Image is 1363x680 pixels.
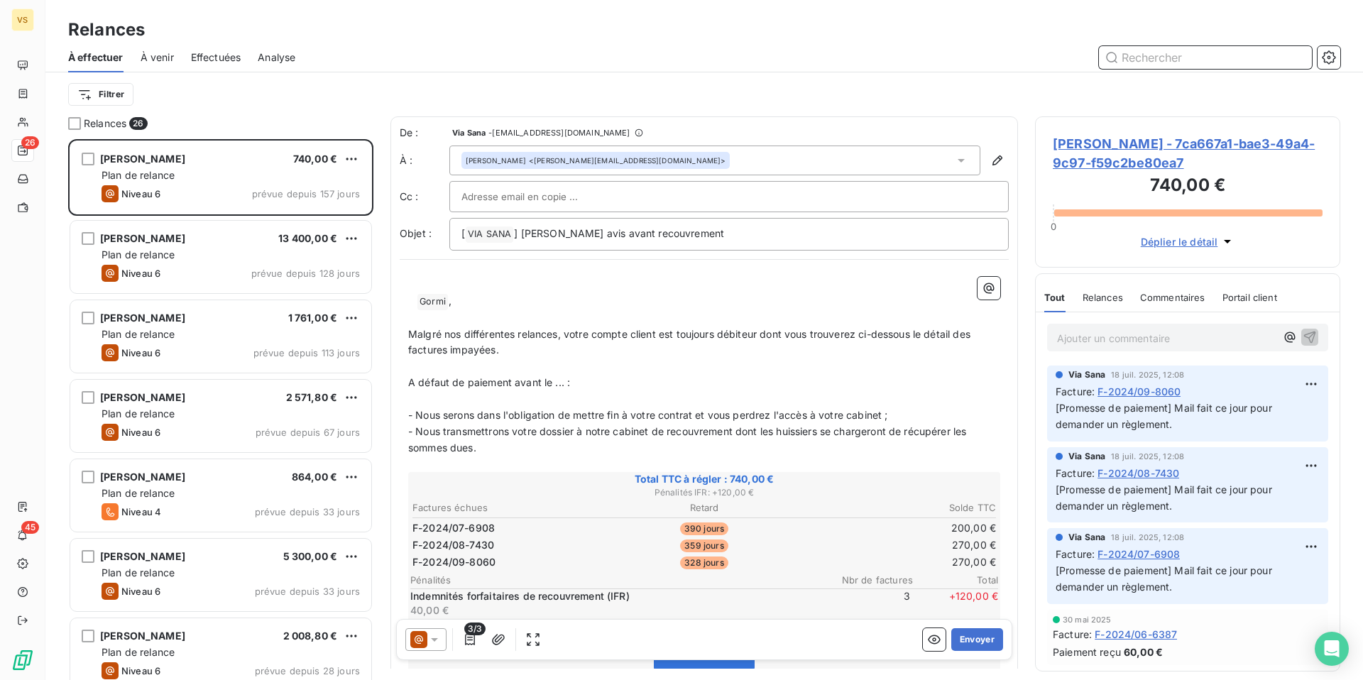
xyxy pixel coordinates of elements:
[464,623,486,635] span: 3/3
[412,500,606,515] th: Factures échues
[461,227,465,239] span: [
[1124,645,1163,659] span: 60,00 €
[1097,384,1181,399] span: F-2024/09-8060
[100,232,185,244] span: [PERSON_NAME]
[400,227,432,239] span: Objet :
[1097,547,1180,561] span: F-2024/07-6908
[1044,292,1066,303] span: Tout
[412,538,494,552] span: F-2024/08-7430
[680,539,728,552] span: 359 jours
[100,550,185,562] span: [PERSON_NAME]
[680,556,728,569] span: 328 jours
[121,427,160,438] span: Niveau 6
[412,555,496,569] span: F-2024/09-8060
[121,347,160,358] span: Niveau 6
[252,188,360,199] span: prévue depuis 157 jours
[100,153,185,165] span: [PERSON_NAME]
[1099,46,1312,69] input: Rechercher
[1068,531,1105,544] span: Via Sana
[951,628,1003,651] button: Envoyer
[514,227,724,239] span: ] [PERSON_NAME] avis avant recouvrement
[288,312,338,324] span: 1 761,00 €
[100,312,185,324] span: [PERSON_NAME]
[410,486,998,499] span: Pénalités IFR : + 120,00 €
[449,295,451,307] span: ,
[1056,483,1275,512] span: [Promesse de paiement] Mail fait ce jour pour demander un règlement.
[1111,533,1184,542] span: 18 juil. 2025, 12:08
[1056,466,1095,481] span: Facture :
[412,521,495,535] span: F-2024/07-6908
[255,506,360,517] span: prévue depuis 33 jours
[251,268,360,279] span: prévue depuis 128 jours
[11,649,34,671] img: Logo LeanPay
[913,574,998,586] span: Total
[258,50,295,65] span: Analyse
[102,328,175,340] span: Plan de relance
[102,646,175,658] span: Plan de relance
[1068,368,1105,381] span: Via Sana
[400,153,449,168] label: À :
[191,50,241,65] span: Effectuées
[400,190,449,204] label: Cc :
[1056,402,1275,430] span: [Promesse de paiement] Mail fait ce jour pour demander un règlement.
[1068,450,1105,463] span: Via Sana
[255,586,360,597] span: prévue depuis 33 jours
[803,500,997,515] th: Solde TTC
[1053,172,1323,201] h3: 740,00 €
[1315,632,1349,666] div: Open Intercom Messenger
[1222,292,1277,303] span: Portail client
[255,665,360,676] span: prévue depuis 28 jours
[1056,564,1275,593] span: [Promesse de paiement] Mail fait ce jour pour demander un règlement.
[21,521,39,534] span: 45
[410,574,828,586] span: Pénalités
[11,9,34,31] div: VS
[129,117,147,130] span: 26
[1051,221,1056,232] span: 0
[1053,134,1323,172] span: [PERSON_NAME] - 7ca667a1-bae3-49a4-9c97-f59c2be80ea7
[1056,547,1095,561] span: Facture :
[102,487,175,499] span: Plan de relance
[1097,466,1179,481] span: F-2024/08-7430
[68,139,373,680] div: grid
[100,391,185,403] span: [PERSON_NAME]
[292,471,337,483] span: 864,00 €
[1095,627,1177,642] span: F-2024/06-6387
[913,589,998,618] span: + 120,00 €
[410,589,822,603] p: Indemnités forfaitaires de recouvrement (IFR)
[410,472,998,486] span: Total TTC à régler : 740,00 €
[21,136,39,149] span: 26
[1111,452,1184,461] span: 18 juil. 2025, 12:08
[1083,292,1123,303] span: Relances
[1063,615,1112,624] span: 30 mai 2025
[102,248,175,261] span: Plan de relance
[828,574,913,586] span: Nbr de factures
[400,126,449,140] span: De :
[1141,234,1218,249] span: Déplier le détail
[1056,384,1095,399] span: Facture :
[121,268,160,279] span: Niveau 6
[466,155,726,165] div: <[PERSON_NAME][EMAIL_ADDRESS][DOMAIN_NAME]>
[1140,292,1205,303] span: Commentaires
[417,294,448,310] span: Gormi
[825,589,910,618] span: 3
[286,391,338,403] span: 2 571,80 €
[803,520,997,536] td: 200,00 €
[803,554,997,570] td: 270,00 €
[121,188,160,199] span: Niveau 6
[1053,645,1121,659] span: Paiement reçu
[461,186,614,207] input: Adresse email en copie ...
[278,232,337,244] span: 13 400,00 €
[283,630,338,642] span: 2 008,80 €
[121,506,161,517] span: Niveau 4
[102,566,175,578] span: Plan de relance
[121,586,160,597] span: Niveau 6
[11,139,33,162] a: 26
[803,537,997,553] td: 270,00 €
[68,83,133,106] button: Filtrer
[102,407,175,419] span: Plan de relance
[408,328,973,356] span: Malgré nos différentes relances, votre compte client est toujours débiteur dont vous trouverez ci...
[68,50,124,65] span: À effectuer
[410,603,822,618] p: 40,00 €
[607,500,801,515] th: Retard
[84,116,126,131] span: Relances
